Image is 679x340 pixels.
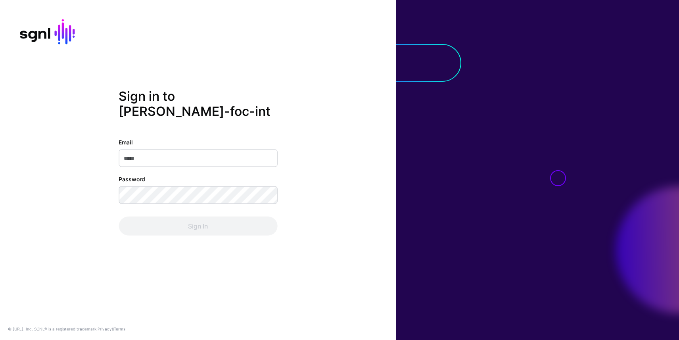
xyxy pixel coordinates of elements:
[119,138,133,146] label: Email
[8,326,125,332] div: © [URL], Inc. SGNL® is a registered trademark. &
[119,175,145,183] label: Password
[114,327,125,331] a: Terms
[119,88,277,119] h2: Sign in to [PERSON_NAME]-foc-int
[98,327,112,331] a: Privacy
